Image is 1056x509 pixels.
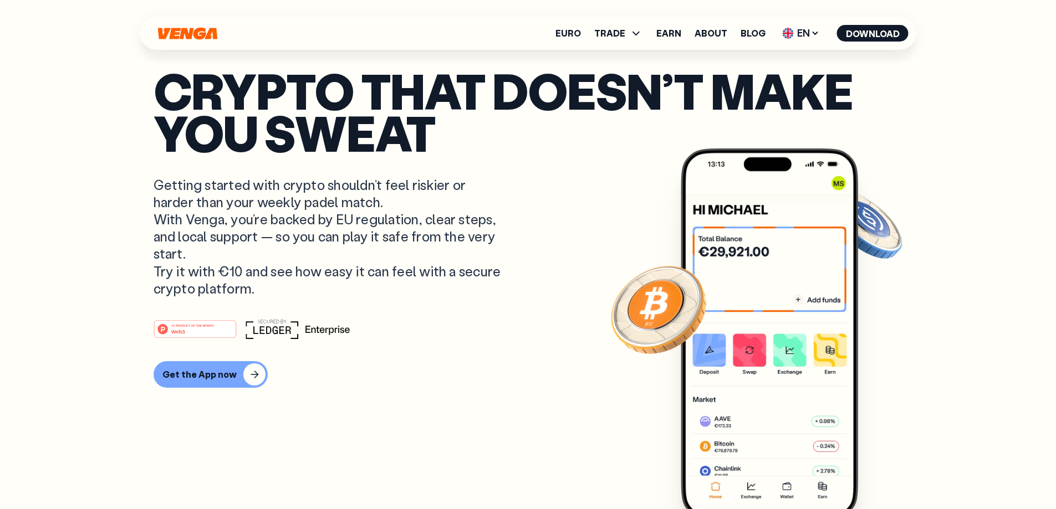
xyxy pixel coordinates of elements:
[171,328,185,335] tspan: Web3
[594,27,643,40] span: TRADE
[825,184,905,264] img: USDC coin
[656,29,681,38] a: Earn
[837,25,909,42] button: Download
[154,176,504,297] p: Getting started with crypto shouldn’t feel riskier or harder than your weekly padel match. With V...
[783,28,794,39] img: flag-uk
[779,24,824,42] span: EN
[154,361,268,388] button: Get the App now
[741,29,766,38] a: Blog
[154,69,903,154] p: Crypto that doesn’t make you sweat
[154,361,903,388] a: Get the App now
[594,29,625,38] span: TRADE
[695,29,727,38] a: About
[555,29,581,38] a: Euro
[609,259,708,359] img: Bitcoin
[154,326,237,341] a: #1 PRODUCT OF THE MONTHWeb3
[162,369,237,380] div: Get the App now
[157,27,219,40] svg: Home
[171,324,213,327] tspan: #1 PRODUCT OF THE MONTH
